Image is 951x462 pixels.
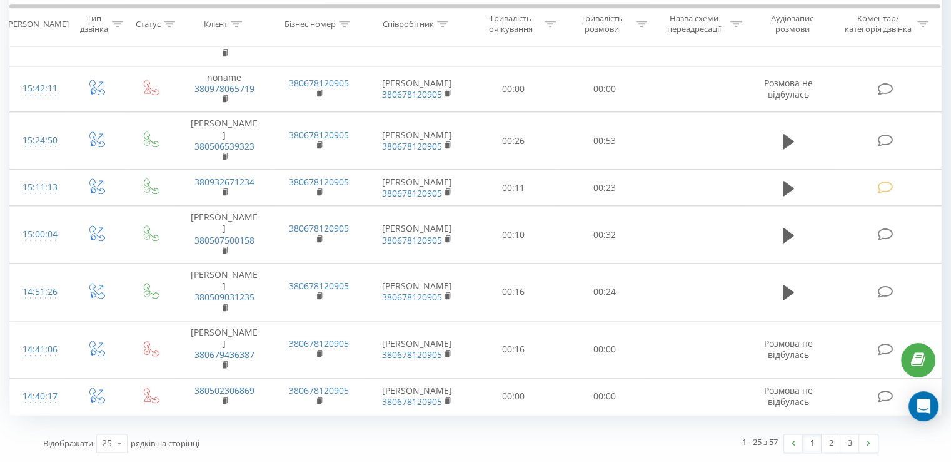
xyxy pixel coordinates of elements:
a: 1 [803,434,822,452]
a: 380978065719 [194,83,254,95]
div: 15:42:11 [23,76,56,101]
td: 00:00 [559,66,650,112]
td: [PERSON_NAME] [366,321,468,378]
span: Розмова не відбулась [764,337,813,361]
td: [PERSON_NAME] [177,264,271,321]
span: рядків на сторінці [131,438,199,449]
div: 1 - 25 з 57 [742,436,778,448]
a: 380679436387 [194,349,254,361]
div: Співробітник [383,18,434,29]
div: Аудіозапис розмови [756,13,829,34]
div: Коментар/категорія дзвінка [841,13,914,34]
a: 380678120905 [382,396,442,408]
a: 380678120905 [289,77,349,89]
td: 00:11 [468,170,559,206]
div: 14:41:06 [23,337,56,362]
div: Бізнес номер [284,18,336,29]
a: 380502306869 [194,384,254,396]
a: 380678120905 [289,129,349,141]
a: 380509031235 [194,291,254,303]
td: 00:53 [559,112,650,170]
a: 380678120905 [289,176,349,188]
div: Клієнт [204,18,228,29]
span: Відображати [43,438,93,449]
div: Тип дзвінка [79,13,108,34]
div: 14:51:26 [23,280,56,304]
div: 25 [102,437,112,449]
td: 00:24 [559,264,650,321]
a: 2 [822,434,840,452]
div: [PERSON_NAME] [6,18,69,29]
div: 15:24:50 [23,128,56,153]
td: [PERSON_NAME] [366,264,468,321]
td: [PERSON_NAME] [366,170,468,206]
td: [PERSON_NAME] [366,206,468,264]
td: [PERSON_NAME] [366,378,468,414]
a: 380678120905 [382,291,442,303]
td: 00:00 [559,321,650,378]
td: 00:16 [468,321,559,378]
td: 00:16 [468,264,559,321]
td: 00:00 [468,378,559,414]
a: 380678120905 [382,140,442,152]
a: 380678120905 [382,234,442,246]
div: 15:11:13 [23,175,56,200]
div: 15:00:04 [23,222,56,247]
a: 380678120905 [382,88,442,100]
td: 00:23 [559,170,650,206]
div: Тривалість очікування [480,13,542,34]
td: [PERSON_NAME] [177,321,271,378]
a: 380506539323 [194,140,254,152]
td: 00:26 [468,112,559,170]
td: [PERSON_NAME] [177,206,271,264]
a: 380678120905 [382,349,442,361]
div: Open Intercom Messenger [908,391,938,421]
a: 380678120905 [382,187,442,199]
a: 380678120905 [289,384,349,396]
td: [PERSON_NAME] [366,112,468,170]
span: Розмова не відбулась [764,77,813,100]
div: Статус [136,18,161,29]
a: 380678120905 [289,222,349,234]
a: 380678120905 [289,280,349,292]
div: Назва схеми переадресації [662,13,727,34]
td: noname [177,66,271,112]
td: 00:10 [468,206,559,264]
td: 00:00 [559,378,650,414]
div: Тривалість розмови [570,13,633,34]
td: 00:00 [468,66,559,112]
span: Розмова не відбулась [764,384,813,408]
a: 3 [840,434,859,452]
td: [PERSON_NAME] [366,66,468,112]
div: 14:40:17 [23,384,56,409]
a: 380678120905 [289,337,349,349]
td: [PERSON_NAME] [177,112,271,170]
a: 380932671234 [194,176,254,188]
a: 380507500158 [194,234,254,246]
td: 00:32 [559,206,650,264]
